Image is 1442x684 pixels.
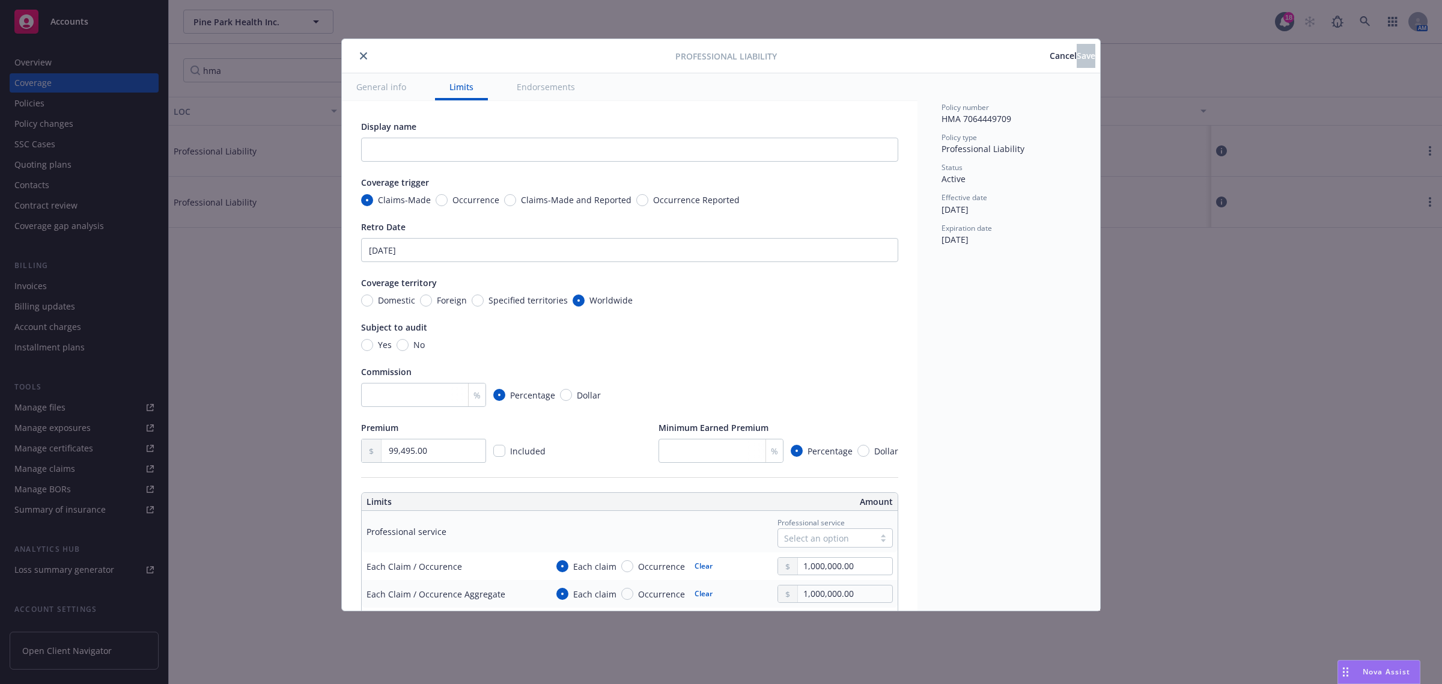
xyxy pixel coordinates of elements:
[675,50,777,63] span: Professional Liability
[361,121,416,132] span: Display name
[473,389,481,402] span: %
[1077,50,1095,61] span: Save
[771,445,778,457] span: %
[621,560,633,572] input: Occurrence
[437,294,467,307] span: Foreign
[452,194,499,206] span: Occurrence
[874,445,898,457] span: Dollar
[361,322,427,333] span: Subject to audit
[472,295,484,307] input: Specified territories
[560,389,572,401] input: Dollar
[777,518,845,528] span: Professional service
[1337,660,1420,684] button: Nova Assist
[784,532,868,545] div: Select an option
[356,49,371,63] button: close
[573,588,616,600] span: Each claim
[502,73,589,100] button: Endorsements
[942,192,987,203] span: Effective date
[361,177,429,188] span: Coverage trigger
[510,445,546,457] span: Included
[573,560,616,573] span: Each claim
[589,294,633,307] span: Worldwide
[942,234,969,245] span: [DATE]
[493,389,505,401] input: Percentage
[435,73,488,100] button: Limits
[378,338,392,351] span: Yes
[342,73,421,100] button: General info
[367,560,462,573] div: Each Claim / Occurence
[798,585,892,602] input: 0.00
[378,194,431,206] span: Claims-Made
[413,338,425,351] span: No
[636,194,648,206] input: Occurrence Reported
[791,445,803,457] input: Percentage
[378,294,415,307] span: Domestic
[1363,667,1410,677] span: Nova Assist
[621,588,633,600] input: Occurrence
[556,588,568,600] input: Each claim
[504,194,516,206] input: Claims-Made and Reported
[1338,661,1353,683] div: Drag to move
[942,223,992,233] span: Expiration date
[942,143,1024,154] span: Professional Liability
[942,102,989,112] span: Policy number
[361,339,373,351] input: Yes
[808,445,853,457] span: Percentage
[1050,50,1077,61] span: Cancel
[521,194,631,206] span: Claims-Made and Reported
[857,445,869,457] input: Dollar
[556,560,568,572] input: Each claim
[367,525,446,538] div: Professional service
[382,439,485,462] input: 0.00
[577,389,601,402] span: Dollar
[687,585,720,602] button: Clear
[367,588,505,600] div: Each Claim / Occurence Aggregate
[942,132,977,142] span: Policy type
[361,366,412,377] span: Commission
[397,339,409,351] input: No
[361,295,373,307] input: Domestic
[362,493,576,511] th: Limits
[687,558,720,575] button: Clear
[510,389,555,402] span: Percentage
[1077,44,1095,68] button: Save
[635,493,898,511] th: Amount
[361,277,437,289] span: Coverage territory
[420,295,432,307] input: Foreign
[942,173,966,185] span: Active
[798,558,892,575] input: 0.00
[1050,44,1077,68] button: Cancel
[361,221,406,233] span: Retro Date
[638,588,685,600] span: Occurrence
[638,560,685,573] span: Occurrence
[573,295,585,307] input: Worldwide
[488,294,568,307] span: Specified territories
[942,204,969,215] span: [DATE]
[361,194,373,206] input: Claims-Made
[653,194,740,206] span: Occurrence Reported
[942,113,1011,124] span: HMA 7064449709
[659,422,768,433] span: Minimum Earned Premium
[436,194,448,206] input: Occurrence
[361,422,398,433] span: Premium
[942,162,963,173] span: Status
